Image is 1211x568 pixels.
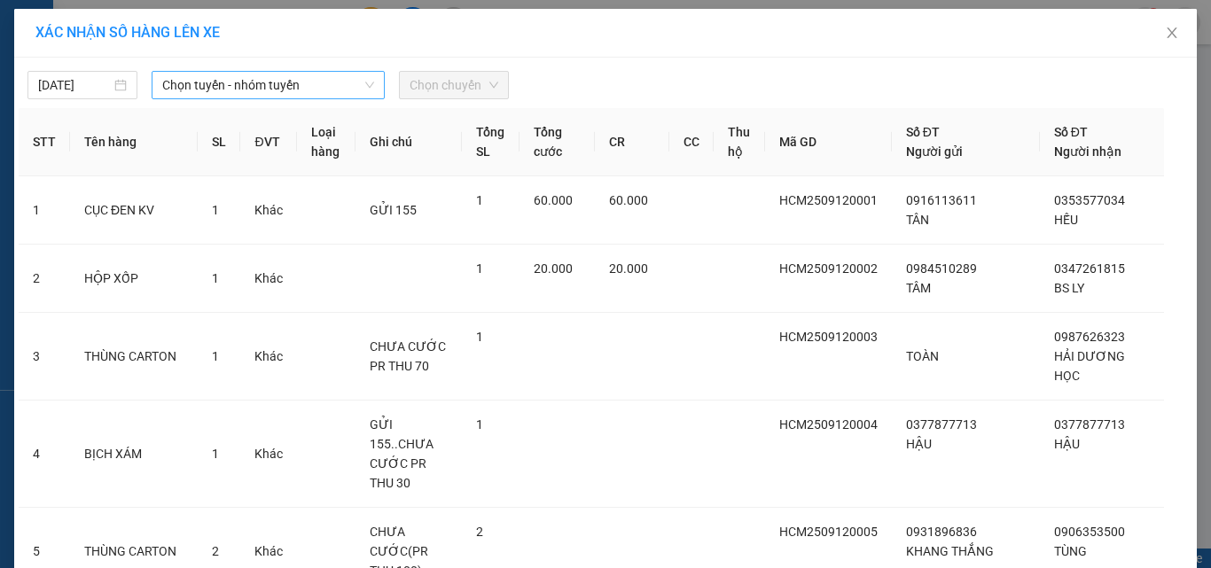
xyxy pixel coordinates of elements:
[19,176,70,245] td: 1
[70,401,198,508] td: BỊCH XÁM
[476,261,483,276] span: 1
[906,213,929,227] span: TÂN
[240,401,297,508] td: Khác
[906,125,940,139] span: Số ĐT
[212,203,219,217] span: 1
[240,313,297,401] td: Khác
[297,108,355,176] th: Loại hàng
[19,401,70,508] td: 4
[162,72,374,98] span: Chọn tuyến - nhóm tuyến
[212,271,219,285] span: 1
[19,108,70,176] th: STT
[370,417,434,490] span: GỬI 155..CHƯA CƯỚC PR THU 30
[198,108,240,176] th: SL
[534,193,573,207] span: 60.000
[714,108,765,176] th: Thu hộ
[1054,261,1125,276] span: 0347261815
[906,544,994,558] span: KHANG THẮNG
[70,313,198,401] td: THÙNG CARTON
[1147,9,1197,58] button: Close
[669,108,714,176] th: CC
[1054,437,1080,451] span: HẬU
[1054,281,1084,295] span: BS LY
[1054,417,1125,432] span: 0377877713
[1054,525,1125,539] span: 0906353500
[240,245,297,313] td: Khác
[476,417,483,432] span: 1
[70,245,198,313] td: HỘP XỐP
[38,75,111,95] input: 12/09/2025
[906,349,939,363] span: TOÀN
[212,447,219,461] span: 1
[1054,213,1078,227] span: HẾU
[370,339,446,373] span: CHƯA CƯỚC PR THU 70
[779,525,878,539] span: HCM2509120005
[520,108,595,176] th: Tổng cước
[19,245,70,313] td: 2
[35,24,220,41] span: XÁC NHẬN SỐ HÀNG LÊN XE
[370,203,417,217] span: GỬI 155
[476,330,483,344] span: 1
[906,281,931,295] span: TÂM
[906,144,963,159] span: Người gửi
[1054,349,1125,383] span: HẢI DƯƠNG HỌC
[19,313,70,401] td: 3
[410,72,498,98] span: Chọn chuyến
[609,261,648,276] span: 20.000
[1054,544,1087,558] span: TÙNG
[1054,125,1088,139] span: Số ĐT
[476,525,483,539] span: 2
[534,261,573,276] span: 20.000
[1165,26,1179,40] span: close
[70,108,198,176] th: Tên hàng
[240,108,297,176] th: ĐVT
[906,193,977,207] span: 0916113611
[1054,144,1121,159] span: Người nhận
[906,417,977,432] span: 0377877713
[779,193,878,207] span: HCM2509120001
[212,349,219,363] span: 1
[595,108,669,176] th: CR
[212,544,219,558] span: 2
[779,261,878,276] span: HCM2509120002
[906,261,977,276] span: 0984510289
[609,193,648,207] span: 60.000
[765,108,892,176] th: Mã GD
[70,176,198,245] td: CỤC ĐEN KV
[355,108,462,176] th: Ghi chú
[462,108,520,176] th: Tổng SL
[476,193,483,207] span: 1
[779,330,878,344] span: HCM2509120003
[240,176,297,245] td: Khác
[1054,330,1125,344] span: 0987626323
[906,525,977,539] span: 0931896836
[906,437,932,451] span: HẬU
[1054,193,1125,207] span: 0353577034
[364,80,375,90] span: down
[779,417,878,432] span: HCM2509120004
